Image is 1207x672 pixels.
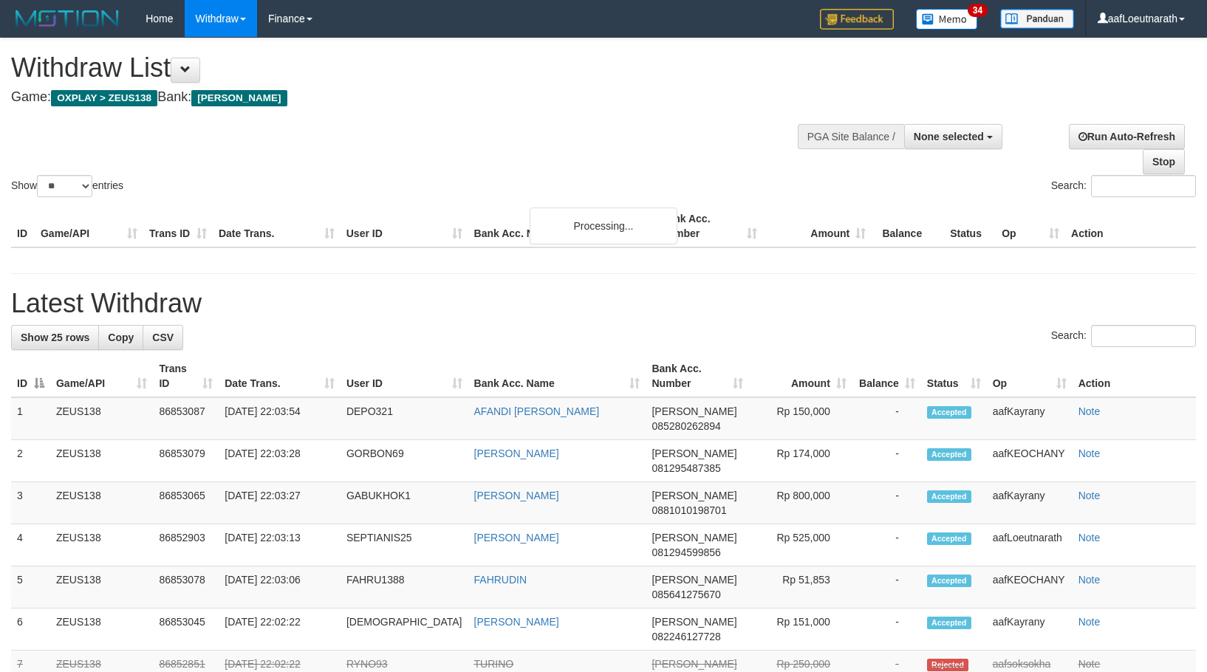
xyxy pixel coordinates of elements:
a: Note [1078,490,1101,501]
td: Rp 174,000 [749,440,852,482]
td: - [852,482,921,524]
a: [PERSON_NAME] [474,490,559,501]
span: Show 25 rows [21,332,89,343]
td: 5 [11,566,50,608]
th: Op [996,205,1065,247]
a: [PERSON_NAME] [474,532,559,544]
td: [DATE] 22:02:22 [219,608,341,651]
a: Show 25 rows [11,325,99,350]
td: aafKayrany [987,397,1073,440]
th: Amount [763,205,872,247]
td: Rp 800,000 [749,482,852,524]
td: 86852903 [153,524,219,566]
th: Bank Acc. Name [468,205,655,247]
td: 86853087 [153,397,219,440]
th: Status [944,205,996,247]
span: None selected [914,131,984,143]
td: SEPTIANIS25 [341,524,468,566]
td: - [852,440,921,482]
span: Copy [108,332,134,343]
a: Note [1078,448,1101,459]
span: Accepted [927,575,971,587]
a: Run Auto-Refresh [1069,124,1185,149]
label: Show entries [11,175,123,197]
span: Accepted [927,406,971,419]
a: TURINO [474,658,514,670]
th: Date Trans.: activate to sort column ascending [219,355,341,397]
th: Bank Acc. Number [654,205,763,247]
a: Copy [98,325,143,350]
td: [DATE] 22:03:54 [219,397,341,440]
span: Copy 082246127728 to clipboard [652,631,720,642]
th: Trans ID [143,205,213,247]
div: Processing... [530,208,677,244]
td: GABUKHOK1 [341,482,468,524]
td: aafKayrany [987,482,1073,524]
span: Accepted [927,448,971,461]
td: 86853078 [153,566,219,608]
th: Balance: activate to sort column ascending [852,355,921,397]
img: Button%20Memo.svg [916,9,978,30]
span: Copy 085641275670 to clipboard [652,589,720,600]
th: ID: activate to sort column descending [11,355,50,397]
td: [DATE] 22:03:27 [219,482,341,524]
td: [DATE] 22:03:28 [219,440,341,482]
td: 86853079 [153,440,219,482]
span: 34 [968,4,988,17]
td: 1 [11,397,50,440]
th: Bank Acc. Number: activate to sort column ascending [646,355,749,397]
span: [PERSON_NAME] [652,532,736,544]
td: aafKEOCHANY [987,566,1073,608]
td: aafKayrany [987,608,1073,651]
td: Rp 151,000 [749,608,852,651]
td: 3 [11,482,50,524]
span: [PERSON_NAME] [191,90,287,106]
td: Rp 525,000 [749,524,852,566]
span: Copy 081294599856 to clipboard [652,546,720,558]
th: User ID [341,205,468,247]
img: MOTION_logo.png [11,7,123,30]
td: - [852,524,921,566]
span: Accepted [927,532,971,545]
td: DEPO321 [341,397,468,440]
td: - [852,608,921,651]
span: CSV [152,332,174,343]
span: Copy 081295487385 to clipboard [652,462,720,474]
th: Game/API [35,205,143,247]
a: Note [1078,532,1101,544]
a: [PERSON_NAME] [474,616,559,628]
th: Action [1073,355,1196,397]
input: Search: [1091,325,1196,347]
td: [DATE] 22:03:06 [219,566,341,608]
td: ZEUS138 [50,566,153,608]
th: Bank Acc. Name: activate to sort column ascending [468,355,646,397]
span: Rejected [927,659,968,671]
select: Showentries [37,175,92,197]
td: ZEUS138 [50,524,153,566]
span: OXPLAY > ZEUS138 [51,90,157,106]
td: 86853065 [153,482,219,524]
td: aafLoeutnarath [987,524,1073,566]
td: - [852,566,921,608]
span: [PERSON_NAME] [652,616,736,628]
a: Note [1078,616,1101,628]
td: ZEUS138 [50,482,153,524]
a: AFANDI [PERSON_NAME] [474,405,600,417]
td: GORBON69 [341,440,468,482]
a: FAHRUDIN [474,574,527,586]
span: [PERSON_NAME] [652,658,736,670]
th: ID [11,205,35,247]
td: ZEUS138 [50,440,153,482]
td: 86853045 [153,608,219,651]
th: Status: activate to sort column ascending [921,355,987,397]
td: aafKEOCHANY [987,440,1073,482]
h4: Game: Bank: [11,90,790,105]
button: None selected [904,124,1002,149]
td: ZEUS138 [50,397,153,440]
img: Feedback.jpg [820,9,894,30]
a: Note [1078,658,1101,670]
input: Search: [1091,175,1196,197]
td: Rp 51,853 [749,566,852,608]
th: Game/API: activate to sort column ascending [50,355,153,397]
a: Stop [1143,149,1185,174]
